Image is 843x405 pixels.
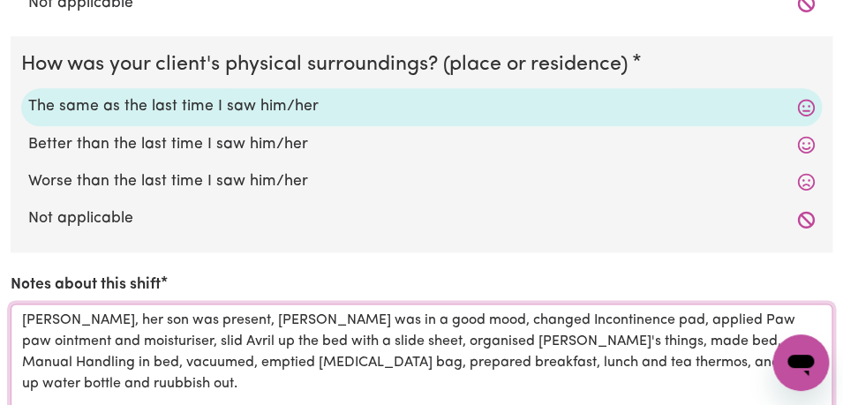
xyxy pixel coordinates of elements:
label: Better than the last time I saw him/her [28,133,815,156]
label: Not applicable [28,207,815,230]
label: The same as the last time I saw him/her [28,95,815,118]
iframe: Button to launch messaging window [772,334,829,391]
label: Worse than the last time I saw him/her [28,170,815,193]
legend: How was your client's physical surroundings? (place or residence) [21,50,635,81]
label: Notes about this shift [11,274,161,296]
